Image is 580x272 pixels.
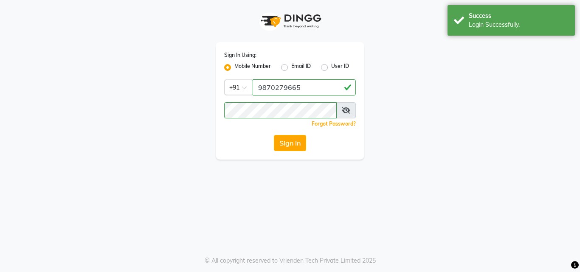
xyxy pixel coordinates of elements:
div: Success [469,11,569,20]
button: Sign In [274,135,306,151]
label: User ID [331,62,349,73]
img: logo1.svg [256,8,324,34]
div: Login Successfully. [469,20,569,29]
a: Forgot Password? [312,121,356,127]
label: Mobile Number [234,62,271,73]
input: Username [253,79,356,95]
label: Sign In Using: [224,51,256,59]
input: Username [224,102,337,118]
label: Email ID [291,62,311,73]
